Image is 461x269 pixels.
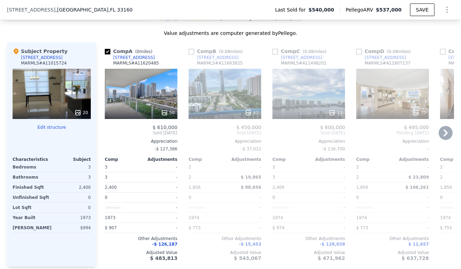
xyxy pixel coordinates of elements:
[189,195,191,200] span: 0
[310,203,345,212] div: -
[365,55,406,60] div: [STREET_ADDRESS]
[105,157,141,162] div: Comp
[281,60,327,66] div: MARMLS # A11498201
[21,55,63,60] div: [STREET_ADDRESS]
[21,60,67,66] div: MARMLS # A11015724
[376,7,402,13] span: $537,000
[356,55,406,60] a: [STREET_ADDRESS]
[310,193,345,202] div: -
[52,157,91,162] div: Subject
[137,49,140,54] span: 0
[56,6,133,13] span: , [GEOGRAPHIC_DATA]
[105,213,140,223] div: 1973
[356,213,391,223] div: 1974
[197,55,239,60] div: [STREET_ADDRESS]
[105,195,108,200] span: 0
[272,250,345,255] div: Adjusted Value
[13,172,50,182] div: Bathrooms
[189,213,224,223] div: 1974
[105,165,108,170] span: 3
[142,193,177,202] div: -
[53,203,91,212] div: 0
[320,242,345,247] span: -$ 128,038
[272,195,275,200] span: 0
[105,48,155,55] div: Comp A
[189,250,261,255] div: Adjusted Value
[440,185,452,190] span: 1,856
[226,162,261,172] div: -
[356,48,414,55] div: Comp D
[389,49,398,54] span: 0.08
[272,130,345,136] span: Sold [DATE]
[272,213,307,223] div: 1974
[153,125,177,130] span: $ 610,000
[356,165,359,170] span: 2
[13,162,50,172] div: Bedrooms
[105,172,140,182] div: 3
[440,165,443,170] span: 2
[142,172,177,182] div: -
[394,162,429,172] div: -
[241,185,261,190] span: $ 88,656
[13,48,67,55] div: Subject Property
[226,223,261,233] div: -
[310,182,345,192] div: -
[440,225,452,230] span: $ 755
[105,250,177,255] div: Adjusted Value
[384,49,414,54] span: ( miles)
[226,213,261,223] div: -
[281,55,322,60] div: [STREET_ADDRESS]
[272,55,322,60] a: [STREET_ADDRESS]
[356,172,391,182] div: 2
[356,130,429,136] span: Pending [DATE]
[272,157,309,162] div: Comp
[300,49,329,54] span: ( miles)
[105,130,177,136] span: Sold [DATE]
[189,48,246,55] div: Comp B
[394,203,429,212] div: -
[189,236,261,241] div: Other Adjustments
[216,49,246,54] span: ( miles)
[54,223,91,233] div: $994
[189,225,200,230] span: $ 773
[161,109,175,116] div: 50
[346,6,376,13] span: Pellego ARV
[356,157,393,162] div: Comp
[272,185,284,190] span: 2,400
[108,7,132,13] span: , FL 33160
[365,60,410,66] div: MARMLS # A11807137
[226,203,261,212] div: -
[7,30,454,37] div: Value adjustments are computer generated by Pellego .
[7,6,56,13] span: [STREET_ADDRESS]
[13,223,52,233] div: [PERSON_NAME]
[440,195,443,200] span: 0
[189,165,191,170] span: 2
[394,223,429,233] div: -
[13,213,50,223] div: Year Built
[234,255,261,261] span: $ 543,067
[189,139,261,144] div: Appreciation
[74,109,88,116] div: 20
[440,3,454,17] button: Show Options
[318,255,345,261] span: $ 471,962
[272,139,345,144] div: Appreciation
[272,48,329,55] div: Comp C
[142,182,177,192] div: -
[53,213,91,223] div: 1973
[189,55,239,60] a: [STREET_ADDRESS]
[113,60,159,66] div: MARMLS # A11620485
[53,172,91,182] div: 3
[189,157,225,162] div: Comp
[141,157,177,162] div: Adjustments
[405,185,429,190] span: $ 106,261
[13,125,91,130] button: Edit structure
[105,139,177,144] div: Appreciation
[53,162,91,172] div: 3
[142,223,177,233] div: -
[189,172,224,182] div: 2
[105,225,117,230] span: $ 907
[309,157,345,162] div: Adjustments
[197,60,243,66] div: MARMLS # A11663825
[356,139,429,144] div: Appreciation
[105,55,155,60] a: [STREET_ADDRESS]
